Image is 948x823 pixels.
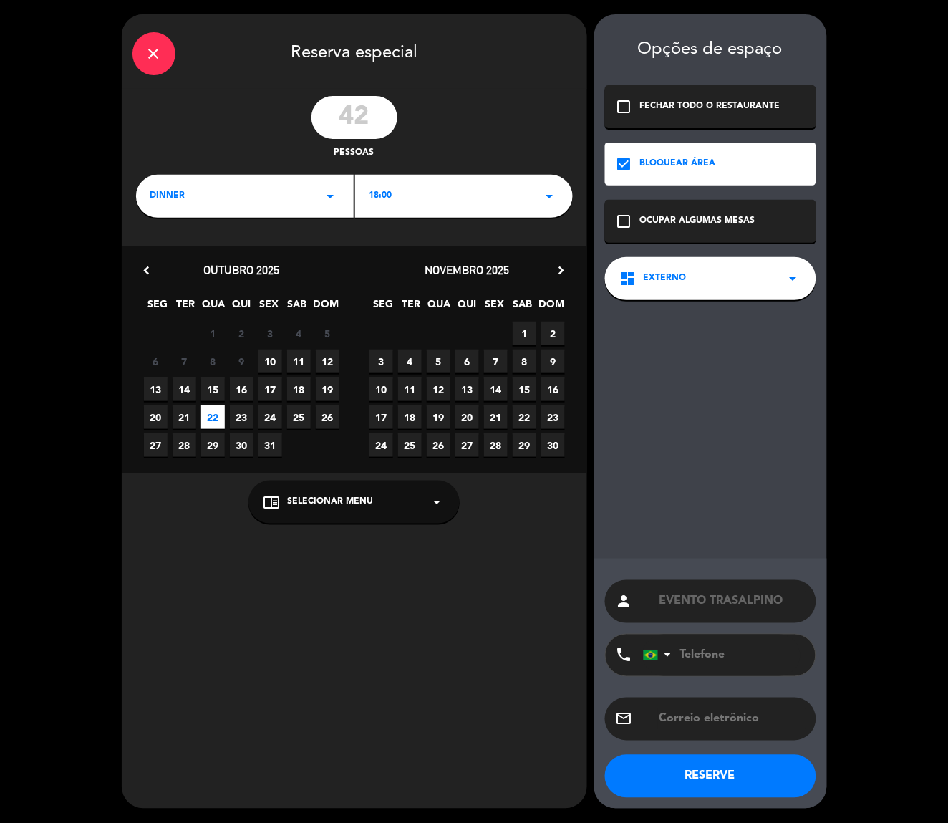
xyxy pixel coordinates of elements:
[541,433,565,457] span: 30
[511,296,535,319] span: SAB
[658,709,806,729] input: Correio eletrônico
[616,155,633,173] i: check_box
[369,189,392,203] span: 18:00
[144,377,168,401] span: 13
[605,755,816,798] button: RESERVE
[513,350,536,373] span: 8
[369,350,393,373] span: 3
[174,296,198,319] span: TER
[640,214,755,228] div: OCUPAR ALGUMAS MESAS
[483,296,507,319] span: SEX
[201,433,225,457] span: 29
[455,405,479,429] span: 20
[144,350,168,373] span: 6
[287,405,311,429] span: 25
[644,635,677,675] div: Brazil (Brasil): +55
[369,433,393,457] span: 24
[287,322,311,345] span: 4
[455,296,479,319] span: QUI
[541,350,565,373] span: 9
[513,433,536,457] span: 29
[322,188,339,205] i: arrow_drop_down
[173,377,196,401] span: 14
[203,263,279,277] span: outubro 2025
[398,433,422,457] span: 25
[455,433,479,457] span: 27
[316,322,339,345] span: 5
[541,377,565,401] span: 16
[144,405,168,429] span: 20
[258,433,282,457] span: 31
[785,270,802,287] i: arrow_drop_down
[398,405,422,429] span: 18
[427,377,450,401] span: 12
[455,377,479,401] span: 13
[541,322,565,345] span: 2
[258,296,281,319] span: SEX
[427,350,450,373] span: 5
[398,350,422,373] span: 4
[144,433,168,457] span: 27
[263,494,280,511] i: chrome_reader_mode
[140,263,155,278] i: chevron_left
[398,377,422,401] span: 11
[258,405,282,429] span: 24
[230,377,253,401] span: 16
[201,377,225,401] span: 15
[455,350,479,373] span: 6
[258,350,282,373] span: 10
[316,350,339,373] span: 12
[513,405,536,429] span: 22
[173,350,196,373] span: 7
[202,296,226,319] span: QUA
[316,377,339,401] span: 19
[541,405,565,429] span: 23
[513,322,536,345] span: 1
[541,188,558,205] i: arrow_drop_down
[286,296,309,319] span: SAB
[145,45,163,62] i: close
[201,322,225,345] span: 1
[334,146,374,160] span: pessoas
[427,433,450,457] span: 26
[616,593,633,610] i: person
[484,350,508,373] span: 7
[640,157,716,171] div: BLOQUEAR ÁREA
[616,98,633,115] i: check_box_outline_blank
[230,322,253,345] span: 2
[513,377,536,401] span: 15
[287,350,311,373] span: 11
[554,263,569,278] i: chevron_right
[484,405,508,429] span: 21
[287,495,373,509] span: Selecionar menu
[616,647,633,664] i: phone
[640,100,780,114] div: FECHAR TODO O RESTAURANTE
[644,271,687,286] span: Externo
[369,377,393,401] span: 10
[230,405,253,429] span: 23
[230,433,253,457] span: 30
[230,296,253,319] span: QUI
[314,296,337,319] span: DOM
[258,377,282,401] span: 17
[539,296,563,319] span: DOM
[122,14,587,89] div: Reserva especial
[605,39,816,60] div: Opções de espaço
[425,263,509,277] span: novembro 2025
[146,296,170,319] span: SEG
[173,433,196,457] span: 28
[201,405,225,429] span: 22
[616,711,633,728] i: email
[369,405,393,429] span: 17
[484,377,508,401] span: 14
[428,494,445,511] i: arrow_drop_down
[643,635,801,676] input: Telefone
[484,433,508,457] span: 28
[173,405,196,429] span: 21
[311,96,397,139] input: 0
[258,322,282,345] span: 3
[150,189,185,203] span: dinner
[427,296,451,319] span: QUA
[400,296,423,319] span: TER
[230,350,253,373] span: 9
